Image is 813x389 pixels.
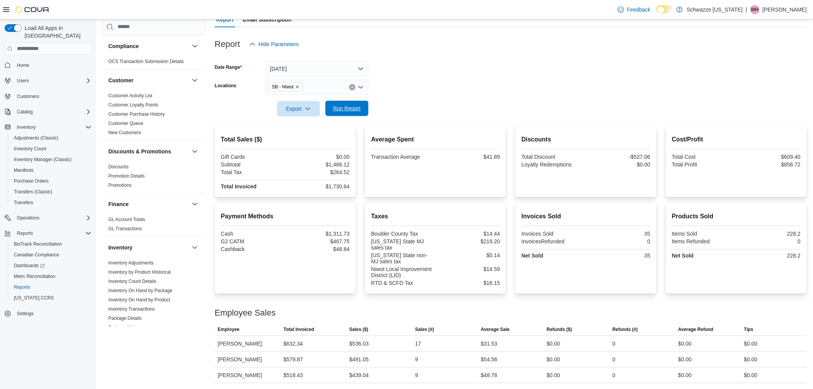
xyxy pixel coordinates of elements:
[744,371,758,380] div: $0.00
[221,135,350,144] h2: Total Sales ($)
[287,238,350,244] div: $467.75
[108,111,165,117] a: Customer Purchase History
[547,371,560,380] div: $0.00
[108,269,171,275] a: Inventory by Product Historical
[738,161,801,168] div: $856.72
[587,231,650,237] div: 35
[371,252,434,264] div: [US_STATE] State non-MJ sales tax
[108,130,141,135] a: New Customers
[8,176,95,186] button: Purchase Orders
[108,324,142,331] span: Package History
[269,83,304,91] span: SB - Niwot
[437,154,500,160] div: $41.89
[11,144,91,153] span: Inventory Count
[284,326,314,332] span: Total Invoiced
[221,212,350,221] h2: Payment Methods
[8,249,95,260] button: Canadian Compliance
[672,238,735,244] div: Items Refunded
[11,272,58,281] a: Metrc Reconciliation
[215,336,280,351] div: [PERSON_NAME]
[349,355,369,364] div: $491.05
[8,197,95,208] button: Transfers
[295,85,300,89] button: Remove SB - Niwot from selection in this group
[8,293,95,303] button: [US_STATE] CCRS
[215,40,240,49] h3: Report
[437,280,500,286] div: $16.15
[672,253,694,259] strong: Net Sold
[14,92,42,101] a: Customers
[17,78,29,84] span: Users
[521,154,584,160] div: Total Discount
[2,106,95,117] button: Catalog
[282,101,315,116] span: Export
[17,311,33,317] span: Settings
[8,154,95,165] button: Inventory Manager (Classic)
[358,84,364,90] button: Open list of options
[221,183,257,190] strong: Total Invoiced
[14,252,59,258] span: Canadian Compliance
[14,61,32,70] a: Home
[547,339,560,348] div: $0.00
[437,238,500,244] div: $219.20
[11,293,91,303] span: Washington CCRS
[265,61,368,76] button: [DATE]
[108,173,145,179] a: Promotion Details
[14,76,32,85] button: Users
[612,371,616,380] div: 0
[11,133,61,143] a: Adjustments (Classic)
[221,154,284,160] div: Gift Cards
[259,40,299,48] span: Hide Parameters
[415,371,418,380] div: 9
[8,239,95,249] button: BioTrack Reconciliation
[2,60,95,71] button: Home
[108,58,184,65] span: OCS Transaction Submission Details
[8,133,95,143] button: Adjustments (Classic)
[8,165,95,176] button: Manifests
[437,266,500,272] div: $14.59
[371,135,500,144] h2: Average Spent
[108,121,143,126] a: Customer Queue
[108,288,173,294] span: Inventory On Hand by Package
[284,371,303,380] div: $518.43
[287,183,350,190] div: $1,730.64
[8,143,95,154] button: Inventory Count
[108,76,189,84] button: Customer
[108,164,129,170] span: Discounts
[11,261,48,270] a: Dashboards
[672,212,801,221] h2: Products Sold
[325,101,368,116] button: Run Report
[349,339,369,348] div: $536.03
[287,169,350,175] div: $264.52
[14,213,43,223] button: Operations
[14,123,39,132] button: Inventory
[11,250,62,259] a: Canadian Compliance
[11,155,91,164] span: Inventory Manager (Classic)
[108,102,158,108] span: Customer Loyalty Points
[349,371,369,380] div: $439.04
[11,239,91,249] span: BioTrack Reconciliation
[738,231,801,237] div: 228.2
[215,367,280,383] div: [PERSON_NAME]
[657,5,673,13] input: Dark Mode
[481,371,498,380] div: $48.78
[17,62,29,68] span: Home
[190,76,199,85] button: Customer
[221,161,284,168] div: Subtotal
[108,325,142,330] a: Package History
[678,326,713,332] span: Average Refund
[108,93,153,99] span: Customer Activity List
[687,5,743,14] p: Schwazze [US_STATE]
[11,283,91,292] span: Reports
[14,178,49,184] span: Purchase Orders
[14,107,91,116] span: Catalog
[190,42,199,51] button: Compliance
[108,244,189,251] button: Inventory
[108,288,173,293] a: Inventory On Hand by Package
[17,215,40,221] span: Operations
[8,282,95,293] button: Reports
[437,231,500,237] div: $14.44
[678,339,692,348] div: $0.00
[108,200,189,208] button: Finance
[108,316,142,321] a: Package Details
[218,326,240,332] span: Employee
